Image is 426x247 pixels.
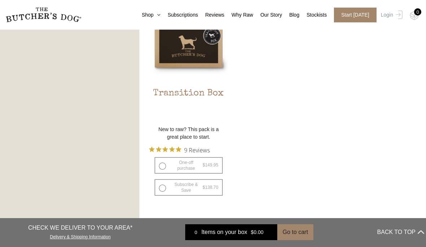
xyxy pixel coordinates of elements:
button: BACK TO TOP [377,224,424,241]
label: Subscribe & Save [155,179,223,196]
a: Transition BoxTransition Box [149,3,228,122]
bdi: 149.95 [203,162,218,168]
div: 0 [191,229,201,236]
span: $ [203,162,205,168]
a: Reviews [198,11,224,19]
bdi: 0.00 [251,229,264,235]
label: One-off purchase [155,157,223,174]
div: 0 [414,8,421,16]
img: Transition Box [149,3,228,82]
h2: Transition Box [149,88,228,122]
a: Stockists [299,11,327,19]
bdi: 138.70 [203,185,218,190]
a: Start [DATE] [327,8,379,22]
a: Blog [282,11,299,19]
a: Delivery & Shipping Information [50,233,110,239]
button: Rated 5 out of 5 stars from 9 reviews. Jump to reviews. [149,144,210,155]
img: TBD_Cart-Empty.png [410,11,419,20]
a: Our Story [253,11,282,19]
a: Why Raw [224,11,253,19]
span: $ [251,229,254,235]
a: Shop [135,11,161,19]
a: Subscriptions [160,11,198,19]
span: 9 Reviews [184,144,210,155]
a: 0 Items on your box $0.00 [185,224,277,240]
p: CHECK WE DELIVER TO YOUR AREA* [28,224,132,232]
p: New to raw? This pack is a great place to start. [149,126,228,141]
button: Go to cart [277,224,313,240]
span: Start [DATE] [334,8,377,22]
span: Items on your box [201,228,247,237]
span: $ [203,185,205,190]
a: Login [379,8,403,22]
